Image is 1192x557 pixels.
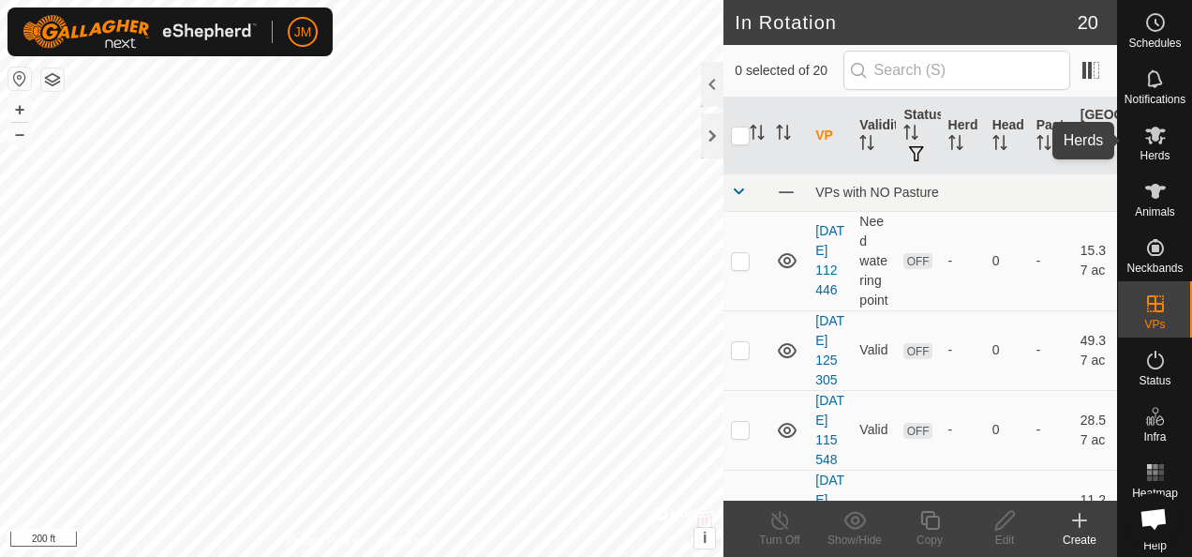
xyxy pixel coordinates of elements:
p-sorticon: Activate to sort [903,128,918,143]
td: 11.29 ac [1073,470,1117,549]
span: OFF [903,253,931,269]
span: Heatmap [1132,488,1178,499]
button: Map Layers [41,68,64,91]
span: 0 selected of 20 [735,61,842,81]
div: - [948,251,977,271]
p-sorticon: Activate to sort [1080,147,1095,162]
h2: In Rotation [735,11,1078,34]
span: Neckbands [1126,263,1183,274]
a: Contact Us [380,533,436,549]
img: Gallagher Logo [22,15,257,49]
p-sorticon: Activate to sort [948,138,963,153]
span: Schedules [1128,38,1181,49]
a: [DATE] 115548 [815,393,844,467]
a: [DATE] 125305 [815,313,844,387]
button: – [8,123,31,145]
th: Pasture [1029,98,1073,174]
th: VP [808,98,852,174]
td: - [1029,310,1073,390]
th: Head [985,98,1029,174]
div: Copy [892,532,967,549]
a: [DATE] 231644 [815,473,844,547]
span: OFF [903,343,931,359]
div: - [948,340,977,360]
td: Valid [852,470,896,549]
td: Valid [852,390,896,470]
span: Herds [1140,150,1170,161]
div: VPs with NO Pasture [815,185,1110,200]
p-sorticon: Activate to sort [1036,138,1051,153]
div: Create [1042,532,1117,549]
div: Show/Hide [817,532,892,549]
td: Need watering point [852,211,896,310]
a: [DATE] 112446 [815,223,844,297]
p-sorticon: Activate to sort [859,138,874,153]
td: 0 [985,310,1029,390]
a: Open chat [1128,493,1179,544]
span: i [703,530,707,546]
p-sorticon: Activate to sort [992,138,1007,153]
th: Validity [852,98,896,174]
div: Turn Off [742,532,817,549]
span: 20 [1078,8,1098,37]
td: - [1029,470,1073,549]
td: 15.37 ac [1073,211,1117,310]
input: Search (S) [843,51,1070,90]
th: Herd [941,98,985,174]
span: Infra [1143,431,1166,443]
td: - [1029,390,1073,470]
span: Status [1139,375,1170,386]
td: 0 [985,470,1029,549]
td: Valid [852,310,896,390]
button: i [694,528,715,549]
th: [GEOGRAPHIC_DATA] Area [1073,98,1117,174]
div: - [948,420,977,440]
td: 0 [985,390,1029,470]
td: 28.57 ac [1073,390,1117,470]
span: VPs [1144,319,1165,330]
button: Reset Map [8,68,31,90]
span: OFF [903,423,931,439]
p-sorticon: Activate to sort [776,128,791,143]
span: JM [294,23,312,42]
td: - [1029,211,1073,310]
td: 49.37 ac [1073,310,1117,390]
span: Animals [1135,206,1175,218]
p-sorticon: Activate to sort [750,128,765,143]
td: 0 [985,211,1029,310]
button: + [8,98,31,121]
div: Edit [967,532,1042,549]
th: Status [896,98,940,174]
span: Help [1143,540,1167,551]
a: Privacy Policy [288,533,358,549]
span: Notifications [1125,94,1185,105]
